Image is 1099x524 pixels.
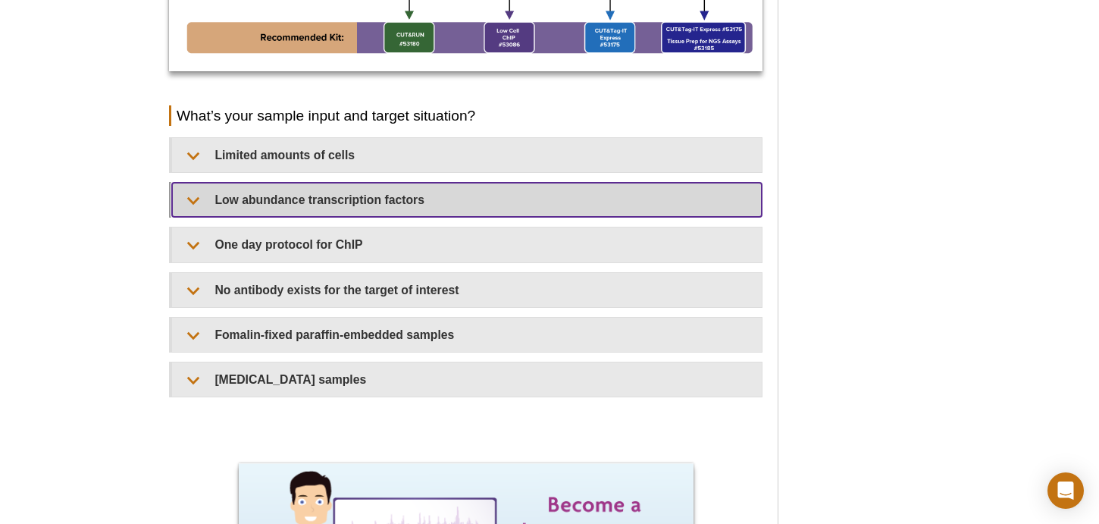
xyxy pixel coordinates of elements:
h2: What’s your sample input and target situation? [169,105,762,126]
summary: Low abundance transcription factors​ [172,183,762,217]
div: Open Intercom Messenger [1047,472,1084,509]
summary: No antibody exists for the target of interest​​ [172,273,762,307]
summary: [MEDICAL_DATA] samples [172,362,762,397]
summary: Fomalin-fixed paraffin-embedded samples​​ [172,318,762,352]
summary: Limited amounts of cells​ [172,138,762,172]
summary: One day protocol for ChIP​​ [172,227,762,262]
